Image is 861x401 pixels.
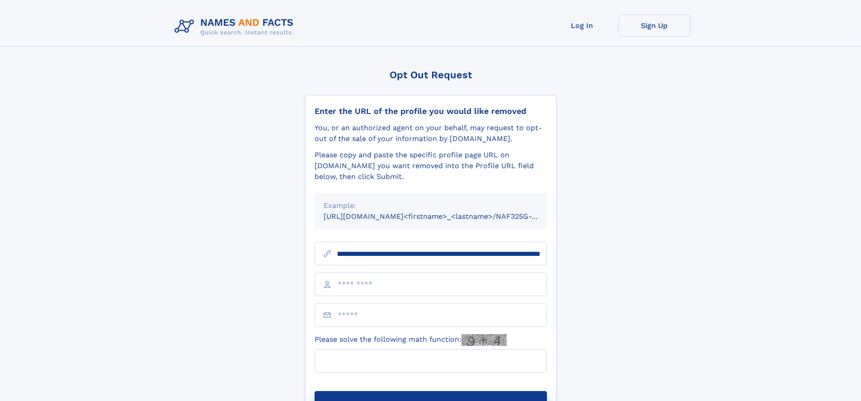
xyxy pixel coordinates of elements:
[546,14,618,37] a: Log In
[315,106,547,116] div: Enter the URL of the profile you would like removed
[324,212,564,221] small: [URL][DOMAIN_NAME]<firstname>_<lastname>/NAF325G-xxxxxxxx
[171,14,301,39] img: Logo Names and Facts
[315,123,547,144] div: You, or an authorized agent on your behalf, may request to opt-out of the sale of your informatio...
[315,334,507,346] label: Please solve the following math function:
[305,69,556,80] div: Opt Out Request
[324,200,538,211] div: Example:
[315,150,547,182] div: Please copy and paste the specific profile page URL on [DOMAIN_NAME] you want removed into the Pr...
[618,14,691,37] a: Sign Up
